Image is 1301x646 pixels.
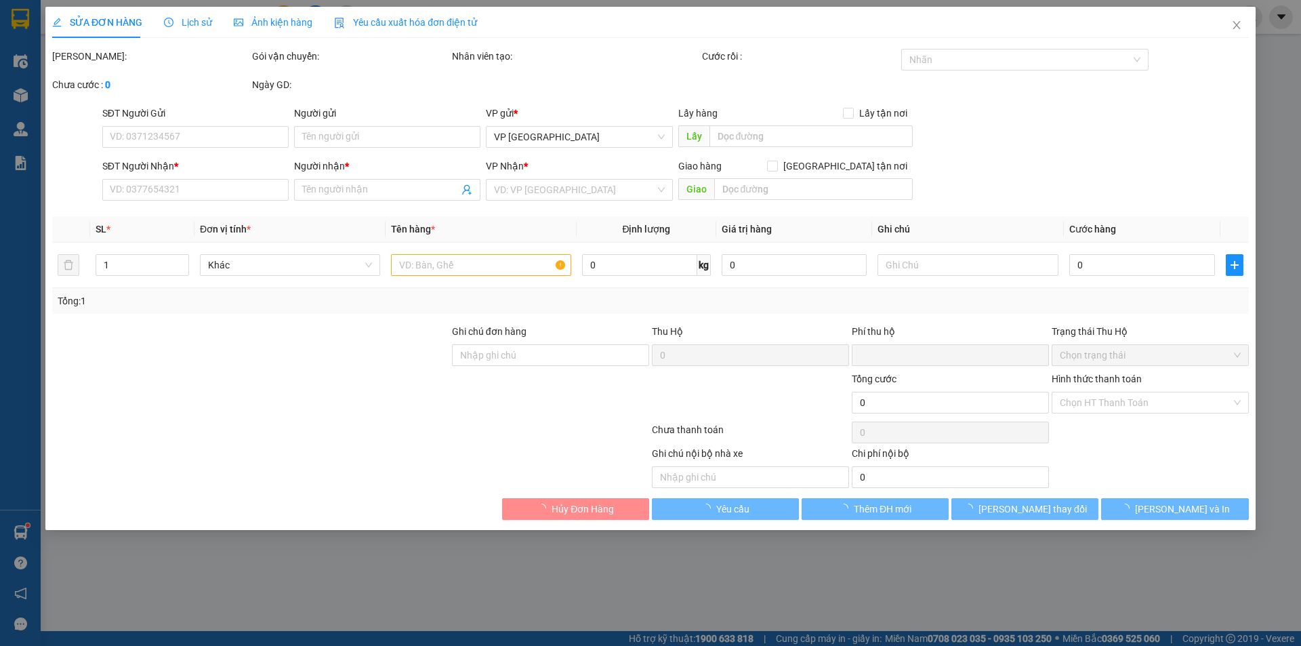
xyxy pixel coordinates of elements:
li: VP VP [GEOGRAPHIC_DATA] [7,58,94,102]
div: Phí thu hộ [852,324,1049,344]
div: Người nhận [294,159,480,174]
button: Hủy Đơn Hàng [502,498,649,520]
button: [PERSON_NAME] thay đổi [951,498,1098,520]
span: Giao [678,178,714,200]
span: Chọn trạng thái [1060,345,1241,365]
div: Nhân viên tạo: [452,49,699,64]
div: Cước rồi : [702,49,899,64]
div: [PERSON_NAME]: [52,49,249,64]
span: [PERSON_NAME] thay đổi [978,502,1087,517]
button: plus [1226,254,1243,276]
span: VP Tuy Hòa [495,127,665,147]
span: user-add [462,184,473,195]
div: SĐT Người Gửi [102,106,289,121]
input: Nhập ghi chú [652,466,849,488]
span: Đơn vị tính [200,224,251,235]
span: Yêu cầu [716,502,749,517]
span: Tổng cước [852,374,896,384]
span: Thêm ĐH mới [854,502,911,517]
div: VP gửi [487,106,673,121]
span: Lấy hàng [678,108,718,119]
b: 0 [105,79,110,90]
div: Ngày GD: [252,77,449,92]
span: Yêu cầu xuất hóa đơn điện tử [334,17,477,28]
span: Tên hàng [391,224,435,235]
span: loading [964,504,978,513]
span: Lấy tận nơi [854,106,913,121]
span: plus [1226,260,1243,270]
button: Thêm ĐH mới [802,498,949,520]
li: BB Limousine [7,7,197,33]
div: Chưa cước : [52,77,249,92]
span: SL [96,224,106,235]
input: Dọc đường [714,178,913,200]
div: Chi phí nội bộ [852,446,1049,466]
div: Trạng thái Thu Hộ [1052,324,1249,339]
span: Lịch sử [164,17,212,28]
div: Gói vận chuyển: [252,49,449,64]
div: Tổng: 1 [58,294,502,308]
span: Giao hàng [678,161,722,171]
button: Close [1218,7,1256,45]
input: Dọc đường [709,125,913,147]
input: Ghi Chú [878,254,1058,276]
div: Ghi chú nội bộ nhà xe [652,446,849,466]
span: [PERSON_NAME] và In [1135,502,1230,517]
span: loading [1120,504,1135,513]
div: Chưa thanh toán [650,422,850,446]
span: Ảnh kiện hàng [234,17,312,28]
span: Thu Hộ [652,326,683,337]
button: delete [58,254,79,276]
span: loading [537,504,552,513]
span: Định lượng [623,224,671,235]
span: Khác [208,255,372,275]
button: [PERSON_NAME] và In [1102,498,1249,520]
span: picture [234,18,243,27]
span: loading [701,504,716,513]
span: loading [839,504,854,513]
span: close [1231,20,1242,31]
button: Yêu cầu [652,498,799,520]
input: VD: Bàn, Ghế [391,254,571,276]
div: SĐT Người Nhận [102,159,289,174]
th: Ghi chú [873,216,1064,243]
img: icon [334,18,345,28]
span: clock-circle [164,18,173,27]
span: Hủy Đơn Hàng [552,502,614,517]
label: Ghi chú đơn hàng [452,326,526,337]
span: edit [52,18,62,27]
span: Cước hàng [1069,224,1116,235]
span: kg [697,254,711,276]
span: Giá trị hàng [722,224,772,235]
div: Người gửi [294,106,480,121]
span: VP Nhận [487,161,524,171]
label: Hình thức thanh toán [1052,374,1142,384]
span: SỬA ĐƠN HÀNG [52,17,142,28]
li: VP [GEOGRAPHIC_DATA] [94,58,180,102]
span: [GEOGRAPHIC_DATA] tận nơi [778,159,913,174]
span: Lấy [678,125,709,147]
input: Ghi chú đơn hàng [452,344,649,366]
